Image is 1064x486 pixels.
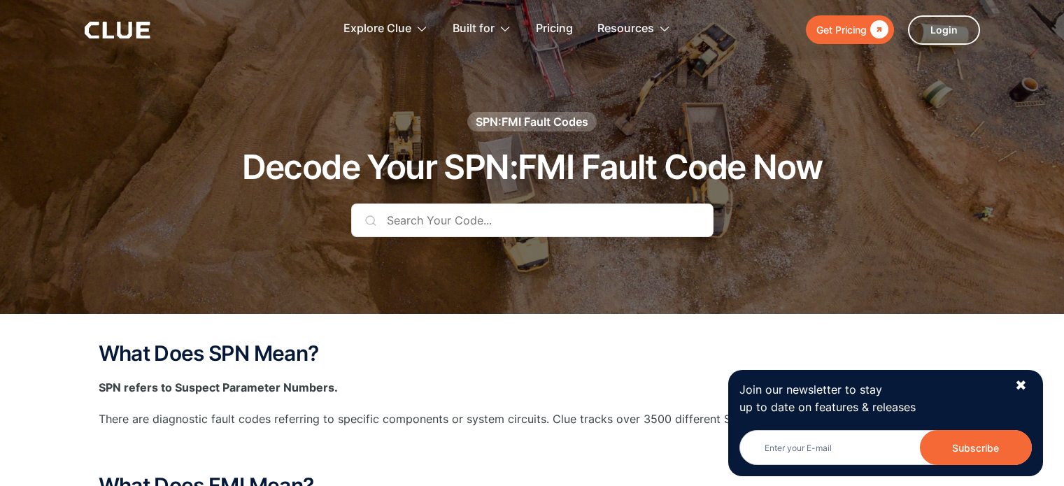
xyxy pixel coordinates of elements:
div: ✖ [1015,377,1027,394]
input: Search Your Code... [351,203,714,237]
h2: What Does SPN Mean? [99,342,966,365]
p: There are diagnostic fault codes referring to specific components or system circuits. Clue tracks... [99,410,966,428]
p: ‍ [99,443,966,460]
input: Subscribe [920,430,1032,465]
div: Resources [597,7,654,51]
form: Newsletter [739,430,1032,465]
div: Explore Clue [343,7,411,51]
h1: Decode Your SPN:FMI Fault Code Now [242,149,823,186]
a: Login [908,15,980,45]
div: Resources [597,7,671,51]
a: Get Pricing [806,15,894,44]
a: Pricing [536,7,573,51]
strong: SPN refers to Suspect Parameter Numbers. [99,380,338,394]
input: Enter your E-mail [739,430,1032,465]
div: SPN:FMI Fault Codes [476,114,588,129]
p: Join our newsletter to stay up to date on features & releases [739,381,1002,416]
div:  [867,21,888,38]
div: Built for [453,7,495,51]
div: Built for [453,7,511,51]
div: Get Pricing [816,21,867,38]
div: Explore Clue [343,7,428,51]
